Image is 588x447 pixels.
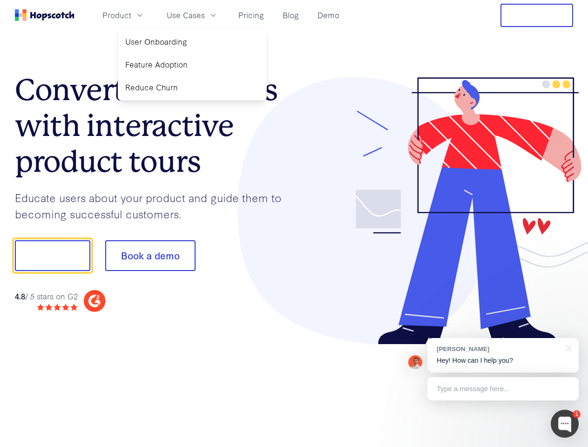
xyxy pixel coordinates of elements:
[15,190,294,222] p: Educate users about your product and guide them to becoming successful customers.
[427,377,579,400] div: Type a message here...
[408,355,422,369] img: Mark Spera
[15,291,78,302] div: / 5 stars on G2
[15,9,74,21] a: Home
[122,78,263,97] a: Reduce Churn
[15,291,25,301] strong: 4.8
[102,9,131,21] span: Product
[573,410,581,418] div: 1
[279,7,303,23] a: Blog
[105,240,196,271] button: Book a demo
[161,7,223,23] button: Use Cases
[122,55,263,74] a: Feature Adoption
[500,4,573,27] button: Free Trial
[437,345,560,353] div: [PERSON_NAME]
[122,32,263,51] a: User Onboarding
[437,356,569,366] p: Hey! How can I help you?
[97,7,150,23] button: Product
[235,7,268,23] a: Pricing
[314,7,343,23] a: Demo
[15,72,294,179] h1: Convert more trials with interactive product tours
[15,240,90,271] button: Show me!
[167,9,205,21] span: Use Cases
